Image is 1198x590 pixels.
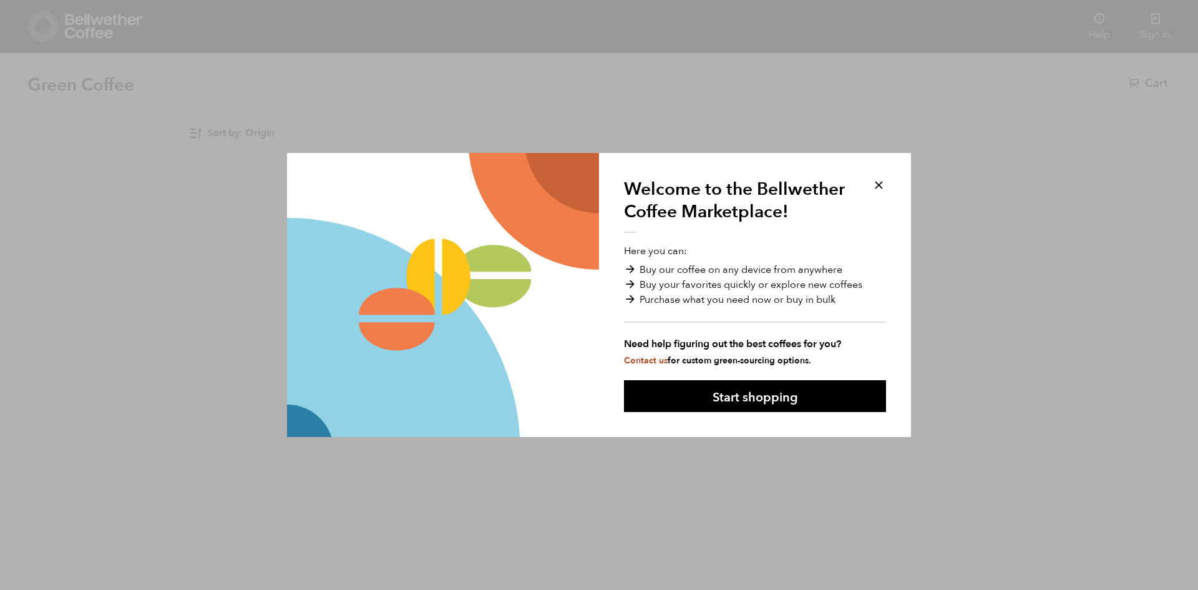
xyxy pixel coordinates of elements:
small: for custom green-sourcing options. [624,355,811,366]
strong: Need help figuring out the best coffees for you? [624,337,886,352]
h1: Welcome to the Bellwether Coffee Marketplace! [624,178,855,233]
li: Buy our coffee on any device from anywhere [624,262,886,277]
a: Contact us [624,355,668,366]
p: Here you can: [624,243,886,367]
li: Purchase what you need now or buy in bulk [624,292,886,307]
li: Buy your favorites quickly or explore new coffees [624,277,886,292]
button: Start shopping [624,380,886,412]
